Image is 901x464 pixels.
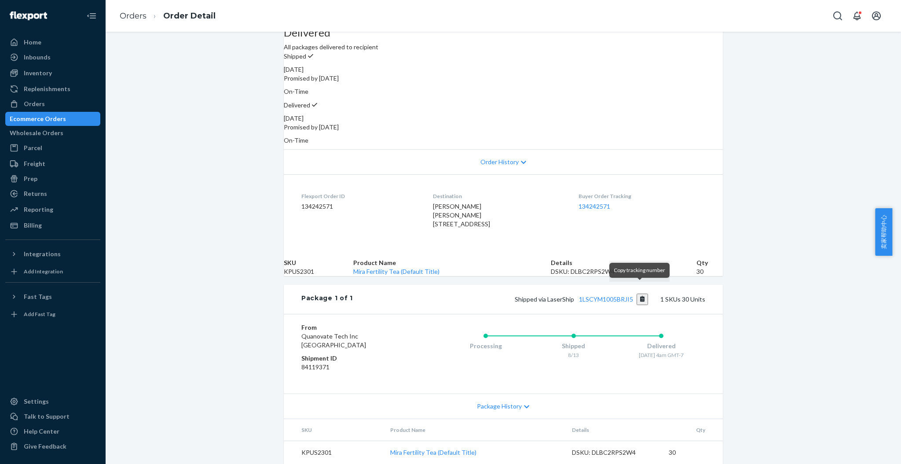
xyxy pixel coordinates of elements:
[284,258,353,267] th: SKU
[5,112,100,126] a: Ecommerce Orders
[551,258,697,267] th: Details
[662,441,723,464] td: 30
[390,449,476,456] a: Mira Fertility Tea (Default Title)
[5,66,100,80] a: Inventory
[353,294,705,305] div: 1 SKUs 30 Units
[24,221,42,230] div: Billing
[284,114,723,123] div: [DATE]
[5,247,100,261] button: Integrations
[24,292,52,301] div: Fast Tags
[696,258,723,267] th: Qty
[83,7,100,25] button: Close Navigation
[433,203,490,228] span: [PERSON_NAME] [PERSON_NAME] [STREET_ADDRESS]
[5,439,100,453] button: Give Feedback
[284,100,723,110] p: Delivered
[5,218,100,232] a: Billing
[24,268,63,275] div: Add Integration
[480,158,519,166] span: Order History
[284,441,383,464] td: KPUS2301
[301,294,353,305] div: Package 1 of 1
[579,192,705,200] dt: Buyer Order Tracking
[120,11,147,21] a: Orders
[565,419,662,441] th: Details
[5,187,100,201] a: Returns
[301,323,407,332] dt: From
[383,419,565,441] th: Product Name
[614,267,665,273] span: Copy tracking number
[284,87,723,96] p: On-Time
[10,11,47,20] img: Flexport logo
[24,442,66,451] div: Give Feedback
[5,307,100,321] a: Add Fast Tag
[24,159,45,168] div: Freight
[163,11,216,21] a: Order Detail
[5,82,100,96] a: Replenishments
[284,65,723,74] div: [DATE]
[113,3,223,29] ol: breadcrumbs
[284,52,723,61] p: Shipped
[530,351,618,359] div: 8/13
[24,189,47,198] div: Returns
[5,203,100,217] a: Reporting
[530,342,618,350] div: Shipped
[284,136,723,145] p: On-Time
[301,363,407,372] dd: 84119371
[5,290,100,304] button: Fast Tags
[5,409,100,423] a: Talk to Support
[579,295,633,303] a: 1LSCYM1005BRJI5
[24,412,70,421] div: Talk to Support
[301,354,407,363] dt: Shipment ID
[284,27,723,38] h3: Delivered
[24,174,37,183] div: Prep
[301,192,419,200] dt: Flexport Order ID
[5,157,100,171] a: Freight
[829,7,846,25] button: Open Search Box
[24,53,51,62] div: Inbounds
[875,208,892,256] button: 卖家帮助中心
[353,268,440,275] a: Mira Fertility Tea (Default Title)
[5,35,100,49] a: Home
[301,332,366,349] span: Quanovate Tech Inc [GEOGRAPHIC_DATA]
[551,267,697,276] div: DSKU: DLBC2RPS2W4
[24,99,45,108] div: Orders
[579,203,610,210] a: 134242571
[5,50,100,64] a: Inbounds
[5,126,100,140] a: Wholesale Orders
[696,267,723,276] td: 30
[617,351,705,359] div: [DATE] 4am GMT-7
[5,394,100,409] a: Settings
[617,342,705,350] div: Delivered
[284,267,353,276] td: KPUS2301
[284,123,723,132] p: Promised by [DATE]
[353,258,551,267] th: Product Name
[24,250,61,258] div: Integrations
[5,265,100,279] a: Add Integration
[433,192,564,200] dt: Destination
[5,97,100,111] a: Orders
[24,38,41,47] div: Home
[301,202,419,211] dd: 134242571
[284,27,723,52] div: All packages delivered to recipient
[24,397,49,406] div: Settings
[284,419,383,441] th: SKU
[24,144,42,152] div: Parcel
[24,85,70,93] div: Replenishments
[5,172,100,186] a: Prep
[572,448,655,457] div: DSKU: DLBC2RPS2W4
[24,205,53,214] div: Reporting
[24,69,52,77] div: Inventory
[5,141,100,155] a: Parcel
[868,7,885,25] button: Open account menu
[637,294,648,305] button: Copy tracking number
[5,424,100,438] a: Help Center
[515,295,648,303] span: Shipped via LaserShip
[24,310,55,318] div: Add Fast Tag
[442,342,530,350] div: Processing
[284,74,723,83] p: Promised by [DATE]
[24,427,59,436] div: Help Center
[662,419,723,441] th: Qty
[477,402,522,411] span: Package History
[848,7,866,25] button: Open notifications
[10,114,66,123] div: Ecommerce Orders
